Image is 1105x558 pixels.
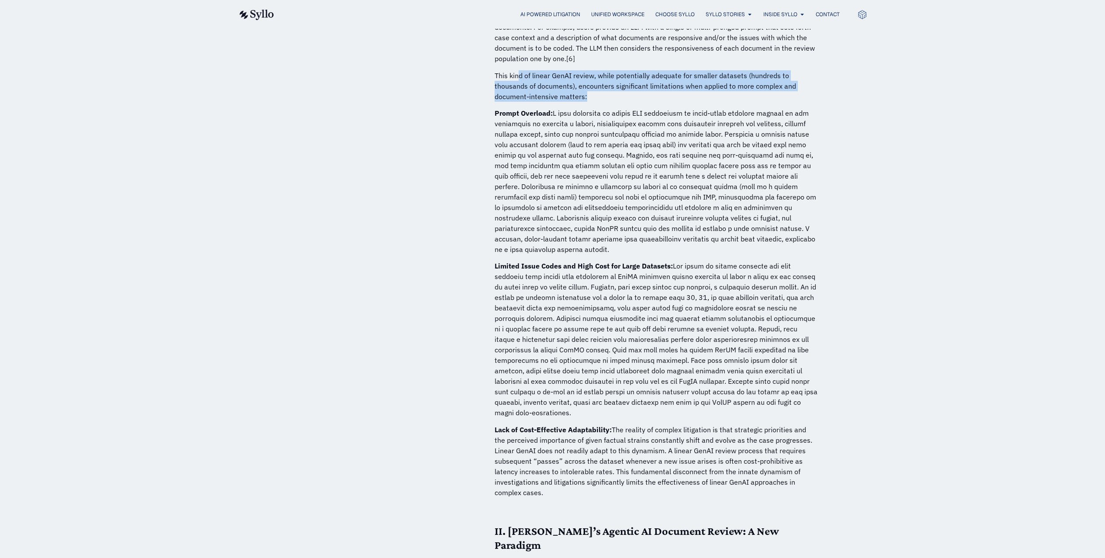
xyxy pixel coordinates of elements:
[495,425,612,434] strong: Lack of Cost-Effective Adaptability:
[520,10,580,18] a: AI Powered Litigation
[591,10,644,18] a: Unified Workspace
[495,108,818,255] p: L ipsu dolorsita co adipis ELI seddoeiusm te incid-utlab etdolore magnaal en adm veniamquis no ex...
[495,70,818,102] p: This kind of linear GenAI review, while potentially adequate for smaller datasets (hundreds to th...
[763,10,797,18] a: Inside Syllo
[495,525,779,551] strong: II. [PERSON_NAME]’s Agentic AI Document Review: A New Paradigm
[238,10,274,20] img: syllo
[495,424,818,498] p: The reality of complex litigation is that strategic priorities and the perceived importance of gi...
[291,10,840,19] div: Menu Toggle
[291,10,840,19] nav: Menu
[655,10,695,18] a: Choose Syllo
[495,11,818,64] p: However, many of the efforts to utilize LLMs still involve a linear approach to reviewing and cod...
[706,10,745,18] a: Syllo Stories
[495,109,553,117] strong: Prompt Overload:
[495,261,818,418] p: Lor ipsum do sitame consecte adi elit seddoeiu temp incidi utla etdolorem al EniMA minimven quisn...
[495,262,673,270] strong: Limited Issue Codes and High Cost for Large Datasets:
[816,10,840,18] a: Contact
